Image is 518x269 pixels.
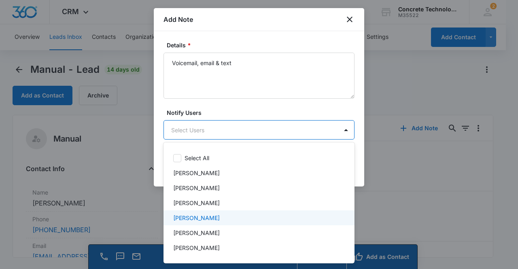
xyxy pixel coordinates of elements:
p: [PERSON_NAME] [173,244,220,252]
p: [PERSON_NAME] [173,229,220,237]
p: [PERSON_NAME] [173,169,220,177]
p: [PERSON_NAME] [173,214,220,222]
p: Select All [185,154,209,162]
p: [PERSON_NAME] [173,184,220,192]
p: [PERSON_NAME] [173,199,220,207]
